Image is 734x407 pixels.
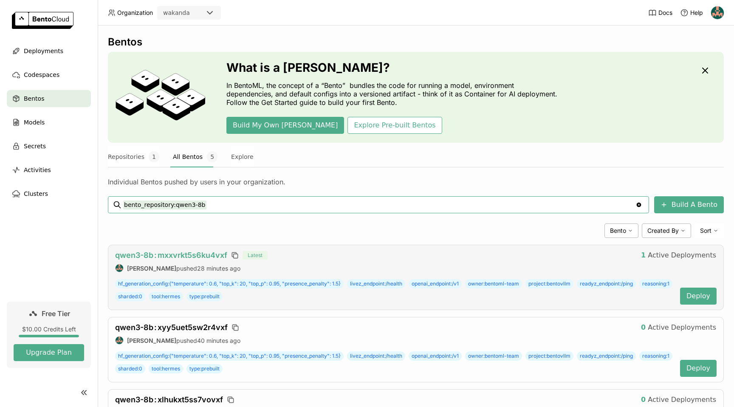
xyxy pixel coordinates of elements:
[7,302,91,368] a: Free Tier$10.00 Credits LeftUpgrade Plan
[186,292,223,301] span: type:prebuilt
[7,66,91,83] a: Codespaces
[115,336,673,345] div: pushed
[635,201,642,208] svg: Clear value
[12,12,73,29] img: logo
[154,323,157,332] span: :
[24,165,51,175] span: Activities
[641,396,646,404] strong: 0
[642,223,691,238] div: Created By
[654,196,724,213] button: Build A Bento
[525,351,573,361] span: project:bentovllm
[648,323,716,332] span: Active Deployments
[127,265,176,272] strong: [PERSON_NAME]
[115,395,223,404] span: qwen3-8b xlhukxt5ss7vovxf
[191,9,192,17] input: Selected wakanda.
[115,279,344,288] span: hf_generation_config:{"temperature": 0.6, "top_k": 20, "top_p": 0.95, "presence_penalty": 1.5}
[711,6,724,19] img: Titus Lim
[639,351,672,361] span: reasoning:1
[115,292,145,301] span: sharded:0
[226,81,562,107] p: In BentoML, the concept of a “Bento” bundles the code for running a model, environment dependenci...
[14,344,84,361] button: Upgrade Plan
[24,141,46,151] span: Secrets
[24,117,45,127] span: Models
[577,351,636,361] span: readyz_endpoint:/ping
[648,8,672,17] a: Docs
[7,161,91,178] a: Activities
[24,46,63,56] span: Deployments
[680,8,703,17] div: Help
[149,151,159,162] span: 1
[108,146,159,167] button: Repositories
[197,265,240,272] span: 28 minutes ago
[680,360,717,377] button: Deploy
[108,36,724,48] div: Bentos
[226,117,344,134] button: Build My Own [PERSON_NAME]
[525,279,573,288] span: project:bentovllm
[7,114,91,131] a: Models
[635,319,723,336] button: 0Active Deployments
[115,251,227,260] a: qwen3-8b:mxxvrkt5s6ku4vxf
[347,351,405,361] span: livez_endpoint:/health
[115,323,228,332] span: qwen3-8b xyy5uet5sw2r4vxf
[690,9,703,17] span: Help
[647,227,679,235] span: Created By
[7,185,91,202] a: Clusters
[658,9,672,17] span: Docs
[700,227,711,235] span: Sort
[42,309,70,318] span: Free Tier
[648,251,716,260] span: Active Deployments
[149,364,183,373] span: tool:hermes
[115,251,227,260] span: qwen3-8b mxxvrkt5s6ku4vxf
[7,138,91,155] a: Secrets
[635,247,723,264] button: 1Active Deployments
[639,279,672,288] span: reasoning:1
[123,198,635,212] input: Search
[409,279,462,288] span: openai_endpoint:/v1
[610,227,626,235] span: Bento
[116,336,123,344] img: Titus Lim
[24,189,48,199] span: Clusters
[197,337,240,344] span: 40 minutes ago
[680,288,717,305] button: Deploy
[149,292,183,301] span: tool:hermes
[648,396,716,404] span: Active Deployments
[117,9,153,17] span: Organization
[115,69,206,125] img: cover onboarding
[604,223,638,238] div: Bento
[115,351,344,361] span: hf_generation_config:{"temperature": 0.6, "top_k": 20, "top_p": 0.95, "presence_penalty": 1.5}
[115,364,145,373] span: sharded:0
[24,93,44,104] span: Bentos
[173,146,217,167] button: All Bentos
[465,351,522,361] span: owner:bentoml-team
[577,279,636,288] span: readyz_endpoint:/ping
[14,325,84,333] div: $10.00 Credits Left
[115,264,673,272] div: pushed
[409,351,462,361] span: openai_endpoint:/v1
[207,151,217,162] span: 5
[115,395,223,404] a: qwen3-8b:xlhukxt5ss7vovxf
[347,117,442,134] button: Explore Pre-built Bentos
[226,61,562,74] h3: What is a [PERSON_NAME]?
[641,323,646,332] strong: 0
[116,264,123,272] img: Titus Lim
[465,279,522,288] span: owner:bentoml-team
[24,70,59,80] span: Codespaces
[154,395,157,404] span: :
[231,146,254,167] button: Explore
[641,251,646,260] strong: 1
[7,42,91,59] a: Deployments
[154,251,157,260] span: :
[186,364,223,373] span: type:prebuilt
[694,223,724,238] div: Sort
[243,251,268,260] span: Latest
[115,323,228,332] a: qwen3-8b:xyy5uet5sw2r4vxf
[163,8,190,17] div: wakanda
[108,178,724,186] div: Individual Bentos pushed by users in your organization.
[127,337,176,344] strong: [PERSON_NAME]
[347,279,405,288] span: livez_endpoint:/health
[7,90,91,107] a: Bentos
